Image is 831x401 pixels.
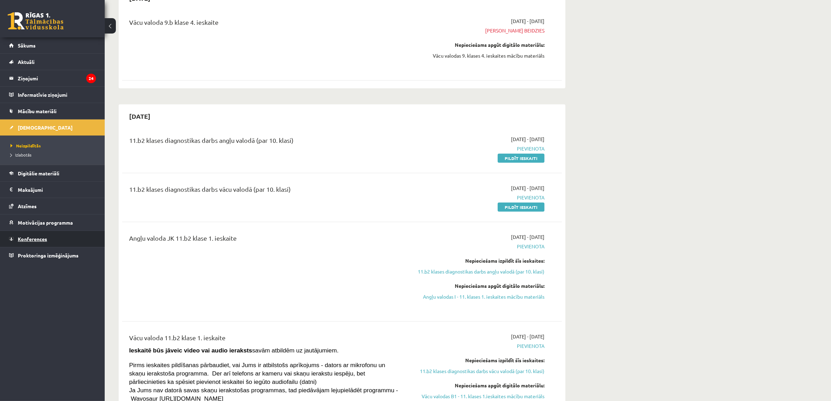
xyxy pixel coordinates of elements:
[413,243,544,250] span: Pievienota
[413,342,544,350] span: Pievienota
[18,236,47,242] span: Konferences
[9,37,96,53] a: Sākums
[413,52,544,59] div: Vācu valodas 9. klases 4. ieskaites mācību materiāls
[413,382,544,389] div: Nepieciešams apgūt digitālo materiālu:
[511,184,544,192] span: [DATE] - [DATE]
[413,257,544,264] div: Nepieciešams izpildīt šīs ieskaites:
[18,124,73,131] span: [DEMOGRAPHIC_DATA]
[498,154,544,163] a: Pildīt ieskaiti
[9,214,96,231] a: Motivācijas programma
[10,143,41,148] span: Neizpildītās
[129,347,252,354] strong: Ieskaitē būs jāveic video vai audio ieraksts
[18,219,73,226] span: Motivācijas programma
[413,194,544,201] span: Pievienota
[413,27,544,34] span: [PERSON_NAME] beidzies
[122,108,157,124] h2: [DATE]
[413,41,544,49] div: Nepieciešams apgūt digitālo materiālu:
[9,87,96,103] a: Informatīvie ziņojumi
[511,333,544,340] span: [DATE] - [DATE]
[129,362,385,385] span: Pirms ieskaites pildīšanas pārbaudiet, vai Jums ir atbilstošs aprīkojums - dators ar mikrofonu un...
[18,203,37,209] span: Atzīmes
[18,108,57,114] span: Mācību materiāli
[86,74,96,83] i: 24
[413,393,544,400] a: Vācu valodas B1 - 11. klases 1.ieskaites mācību materiāls
[18,252,79,258] span: Proktoringa izmēģinājums
[511,17,544,25] span: [DATE] - [DATE]
[9,119,96,136] a: [DEMOGRAPHIC_DATA]
[129,347,339,354] span: savām atbildēm uz jautājumiem.
[129,184,402,197] div: 11.b2 klases diagnostikas darbs vācu valodā (par 10. klasi)
[10,152,31,158] span: Izlabotās
[129,17,402,30] div: Vācu valoda 9.b klase 4. ieskaite
[18,182,96,198] legend: Maksājumi
[8,12,64,30] a: Rīgas 1. Tālmācības vidusskola
[18,87,96,103] legend: Informatīvie ziņojumi
[498,203,544,212] a: Pildīt ieskaiti
[18,59,35,65] span: Aktuāli
[9,54,96,70] a: Aktuāli
[511,136,544,143] span: [DATE] - [DATE]
[413,357,544,364] div: Nepieciešams izpildīt šīs ieskaites:
[413,145,544,152] span: Pievienota
[18,170,59,176] span: Digitālie materiāli
[9,198,96,214] a: Atzīmes
[9,165,96,181] a: Digitālie materiāli
[413,282,544,290] div: Nepieciešams apgūt digitālo materiālu:
[9,182,96,198] a: Maksājumi
[18,70,96,86] legend: Ziņojumi
[413,367,544,375] a: 11.b2 klases diagnostikas darbs vācu valodā (par 10. klasi)
[9,231,96,247] a: Konferences
[129,233,402,246] div: Angļu valoda JK 11.b2 klase 1. ieskaite
[9,103,96,119] a: Mācību materiāli
[129,136,402,148] div: 11.b2 klases diagnostikas darbs angļu valodā (par 10. klasi)
[10,152,98,158] a: Izlabotās
[18,42,36,49] span: Sākums
[511,233,544,241] span: [DATE] - [DATE]
[413,293,544,300] a: Angļu valodas I - 11. klases 1. ieskaites mācību materiāls
[129,333,402,346] div: Vācu valoda 11.b2 klase 1. ieskaite
[10,143,98,149] a: Neizpildītās
[9,247,96,263] a: Proktoringa izmēģinājums
[9,70,96,86] a: Ziņojumi24
[413,268,544,275] a: 11.b2 klases diagnostikas darbs angļu valodā (par 10. klasi)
